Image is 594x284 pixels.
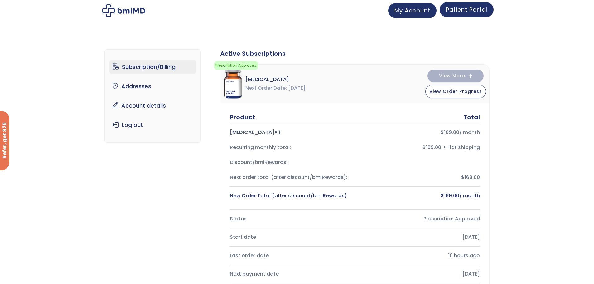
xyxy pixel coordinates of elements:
img: Sermorelin [224,70,242,99]
div: $169.00 + Flat shipping [360,143,480,152]
div: [DATE] [360,233,480,242]
div: [MEDICAL_DATA] [230,128,350,137]
div: / month [360,191,480,200]
a: Addresses [109,80,196,93]
span: $ [441,192,444,199]
div: Total [463,113,480,122]
span: [DATE] [288,84,306,93]
span: $ [441,129,444,136]
div: Product [230,113,255,122]
span: Patient Portal [446,6,487,13]
div: 10 hours ago [360,251,480,260]
div: Next payment date [230,270,350,278]
span: View More [439,74,465,78]
a: Account details [109,99,196,112]
div: [DATE] [360,270,480,278]
a: Log out [109,118,196,132]
a: Subscription/Billing [109,60,196,74]
span: [MEDICAL_DATA] [245,75,306,84]
bdi: 169.00 [441,192,459,199]
button: View More [427,70,484,82]
div: Start date [230,233,350,242]
a: My Account [388,3,437,18]
div: $169.00 [360,173,480,182]
span: Next Order Date [245,84,287,93]
div: Prescription Approved [360,214,480,223]
div: Status [230,214,350,223]
strong: × 1 [274,129,280,136]
button: View Order Progress [425,85,486,98]
bdi: 169.00 [441,129,459,136]
nav: Account pages [104,49,201,143]
div: Next order total (after discount/bmiRewards): [230,173,350,182]
div: / month [360,128,480,137]
span: Prescription Approved [214,61,258,70]
div: Last order date [230,251,350,260]
img: My account [102,4,145,17]
a: Patient Portal [440,2,494,17]
div: Active Subscriptions [220,49,490,58]
span: My Account [394,7,430,14]
div: Discount/bmiRewards: [230,158,350,167]
span: View Order Progress [429,88,482,94]
div: Recurring monthly total: [230,143,350,152]
div: New Order Total (after discount/bmiRewards) [230,191,350,200]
